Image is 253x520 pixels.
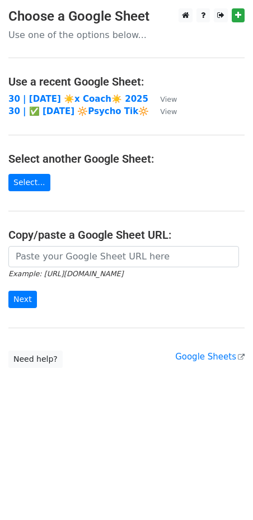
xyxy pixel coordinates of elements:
[8,246,239,267] input: Paste your Google Sheet URL here
[149,94,177,104] a: View
[8,152,245,166] h4: Select another Google Sheet:
[8,291,37,308] input: Next
[8,106,149,116] a: 30 | ✅ [DATE] 🔆Psycho Tik🔆
[8,8,245,25] h3: Choose a Google Sheet
[8,29,245,41] p: Use one of the options below...
[8,174,50,191] a: Select...
[175,352,245,362] a: Google Sheets
[8,270,123,278] small: Example: [URL][DOMAIN_NAME]
[8,351,63,368] a: Need help?
[8,228,245,242] h4: Copy/paste a Google Sheet URL:
[8,94,148,104] a: 30 | [DATE] ☀️x Coach☀️ 2025
[149,106,177,116] a: View
[160,95,177,103] small: View
[8,75,245,88] h4: Use a recent Google Sheet:
[160,107,177,116] small: View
